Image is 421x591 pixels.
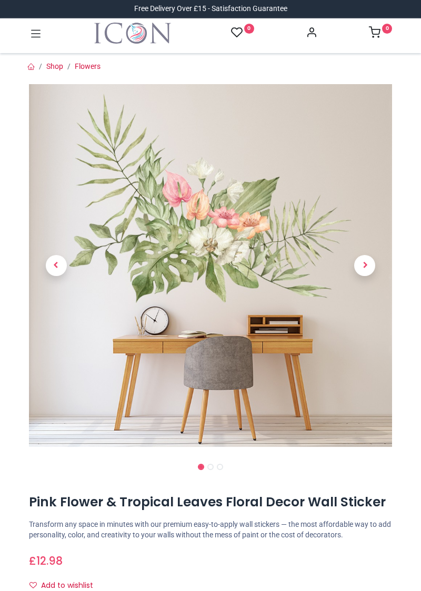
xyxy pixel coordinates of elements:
[29,139,84,393] a: Previous
[382,24,392,34] sup: 0
[94,23,171,44] img: Icon Wall Stickers
[231,26,254,39] a: 0
[29,493,392,511] h1: Pink Flower & Tropical Leaves Floral Decor Wall Sticker
[29,519,392,540] p: Transform any space in minutes with our premium easy-to-apply wall stickers — the most affordable...
[36,553,63,568] span: 12.98
[244,24,254,34] sup: 0
[354,255,375,276] span: Next
[46,62,63,70] a: Shop
[134,4,287,14] div: Free Delivery Over £15 - Satisfaction Guarantee
[338,139,393,393] a: Next
[29,582,37,589] i: Add to wishlist
[46,255,67,276] span: Previous
[29,553,63,568] span: £
[306,29,317,38] a: Account Info
[369,29,392,38] a: 0
[75,62,101,70] a: Flowers
[94,23,171,44] a: Logo of Icon Wall Stickers
[29,84,392,447] img: Pink Flower & Tropical Leaves Floral Decor Wall Sticker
